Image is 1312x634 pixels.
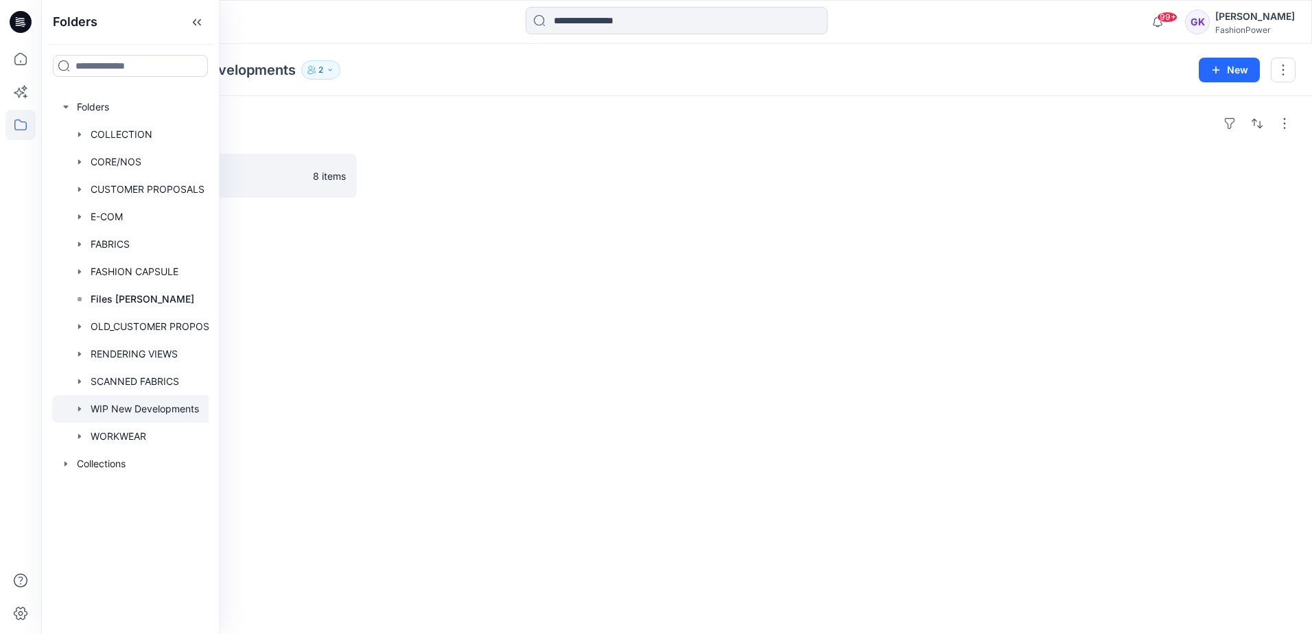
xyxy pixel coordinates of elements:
span: 99+ [1157,12,1178,23]
p: 2 [318,62,323,78]
div: [PERSON_NAME] [1215,8,1295,25]
button: 2 [301,60,340,80]
button: New [1199,58,1260,82]
div: GK [1185,10,1210,34]
p: 8 items [313,169,346,183]
div: FashionPower [1215,25,1295,35]
p: Files [PERSON_NAME] [91,291,194,307]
